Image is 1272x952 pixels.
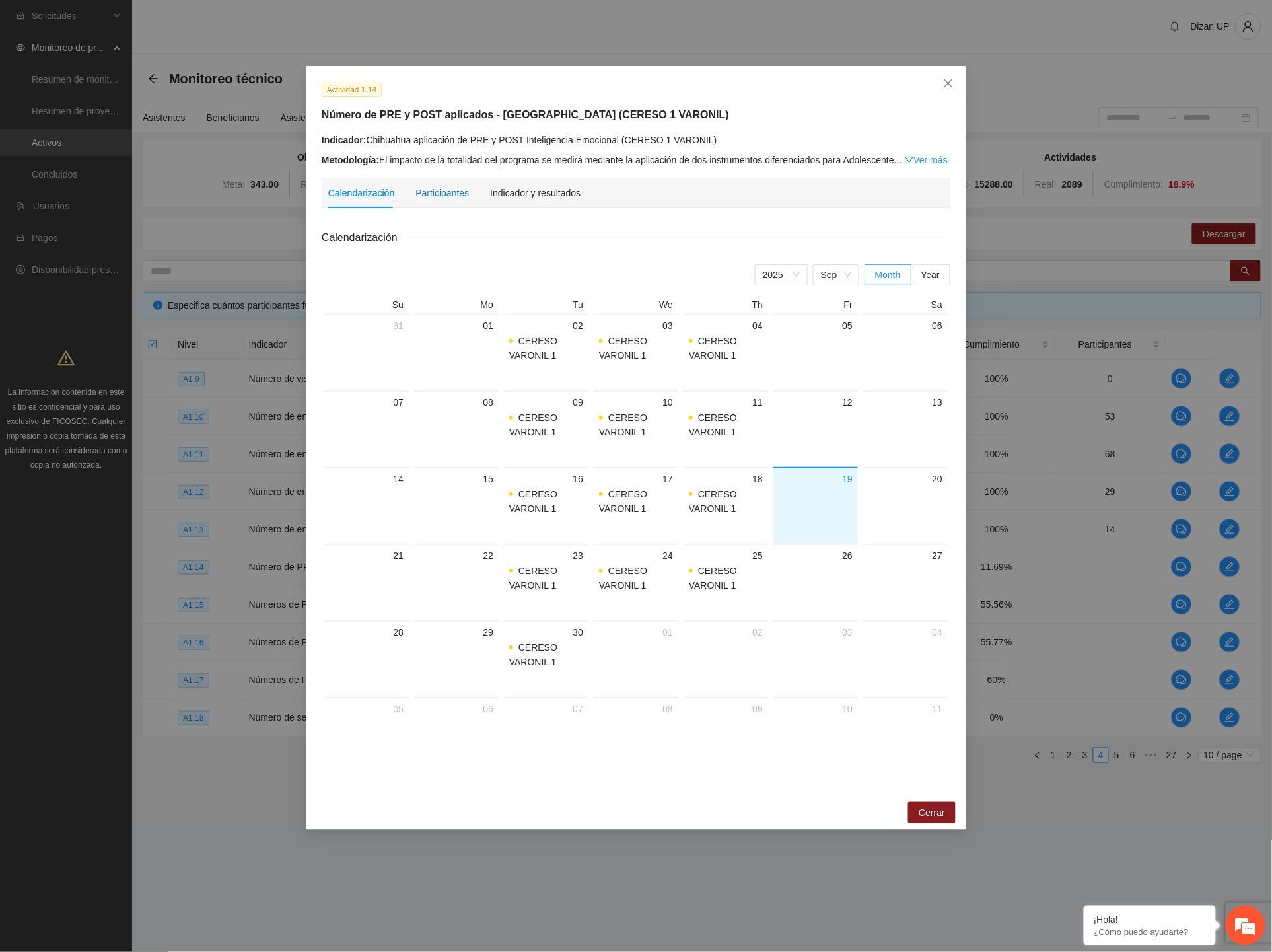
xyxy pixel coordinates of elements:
div: Chihuahua aplicación de PRE y POST Inteligencia Emocional (CERESO 1 VARONIL) [322,133,950,147]
a: Expand [905,155,948,165]
button: Cerrar [908,802,956,823]
td: 2025-10-11 [861,697,950,774]
span: CERESO VARONIL 1 [599,336,647,361]
td: 2025-09-24 [591,544,681,620]
td: 2025-10-02 [681,620,771,697]
div: 29 [419,624,493,640]
div: 09 [689,701,763,717]
textarea: Escriba su mensaje y pulse “Intro” [7,361,252,407]
div: 21 [330,548,404,564]
td: 2025-09-07 [322,390,411,467]
span: CERESO VARONIL 1 [689,336,737,361]
td: 2025-09-11 [681,390,771,467]
span: down [905,155,914,165]
div: 03 [779,624,853,640]
div: 14 [330,471,404,487]
div: Chatee con nosotros ahora [69,67,222,85]
span: Month [875,270,901,280]
h5: Número de PRE y POST aplicados - [GEOGRAPHIC_DATA] (CERESO 1 VARONIL) [322,107,950,123]
td: 2025-10-03 [771,620,861,697]
div: 07 [330,394,404,410]
span: CERESO VARONIL 1 [689,412,737,437]
div: 31 [330,318,404,334]
td: 2025-09-21 [322,544,411,620]
span: CERESO VARONIL 1 [509,566,557,591]
div: 02 [509,318,583,334]
div: 27 [868,548,942,564]
td: 2025-09-20 [861,467,950,544]
div: 02 [689,624,763,640]
span: close [943,78,954,89]
div: 04 [689,318,763,334]
td: 2025-09-10 [591,390,681,467]
td: 2025-09-09 [501,390,591,467]
span: Year [921,270,940,280]
td: 2025-09-28 [322,620,411,697]
th: Th [681,299,771,314]
div: 11 [868,701,942,717]
td: 2025-09-17 [591,467,681,544]
span: Actividad 1.14 [322,83,382,97]
th: Fr [771,299,861,314]
td: 2025-09-02 [501,314,591,390]
div: 15 [419,471,493,487]
td: 2025-10-10 [771,697,861,774]
span: Sep [821,265,851,285]
span: Calendarización [322,229,408,246]
td: 2025-09-06 [861,314,950,390]
td: 2025-09-16 [501,467,591,544]
span: CERESO VARONIL 1 [509,412,557,437]
td: 2025-09-14 [322,467,411,544]
div: 17 [599,471,673,487]
td: 2025-09-13 [861,390,950,467]
div: 19 [779,471,853,487]
div: 03 [599,318,673,334]
span: CERESO VARONIL 1 [689,566,737,591]
div: 08 [599,701,673,717]
div: ¡Hola! [1094,914,1206,925]
td: 2025-09-29 [411,620,501,697]
div: 20 [868,471,942,487]
td: 2025-09-15 [411,467,501,544]
div: 11 [689,394,763,410]
td: 2025-10-01 [591,620,681,697]
div: 24 [599,548,673,564]
span: CERESO VARONIL 1 [509,489,557,514]
div: 10 [779,701,853,717]
td: 2025-09-23 [501,544,591,620]
div: Minimizar ventana de chat en vivo [217,7,248,38]
th: Su [322,299,411,314]
div: Participantes [415,186,469,200]
td: 2025-10-08 [591,697,681,774]
div: 30 [509,624,583,640]
td: 2025-09-04 [681,314,771,390]
td: 2025-10-05 [322,697,411,774]
td: 2025-10-06 [411,697,501,774]
td: 2025-09-30 [501,620,591,697]
div: 26 [779,548,853,564]
div: 05 [779,318,853,334]
div: 22 [419,548,493,564]
div: 12 [779,394,853,410]
span: ... [894,155,902,165]
span: 2025 [763,265,800,285]
div: Calendarización [328,186,394,200]
td: 2025-10-07 [501,697,591,774]
span: CERESO VARONIL 1 [599,489,647,514]
div: 10 [599,394,673,410]
td: 2025-08-31 [322,314,411,390]
div: Indicador y resultados [490,186,581,200]
div: 08 [419,394,493,410]
td: 2025-09-03 [591,314,681,390]
td: 2025-09-12 [771,390,861,467]
td: 2025-10-04 [861,620,950,697]
div: 13 [868,394,942,410]
div: 18 [689,471,763,487]
th: Tu [501,299,591,314]
th: Mo [411,299,501,314]
td: 2025-10-09 [681,697,771,774]
td: 2025-09-27 [861,544,950,620]
th: Sa [861,299,950,314]
span: Cerrar [919,805,945,820]
div: 07 [509,701,583,717]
